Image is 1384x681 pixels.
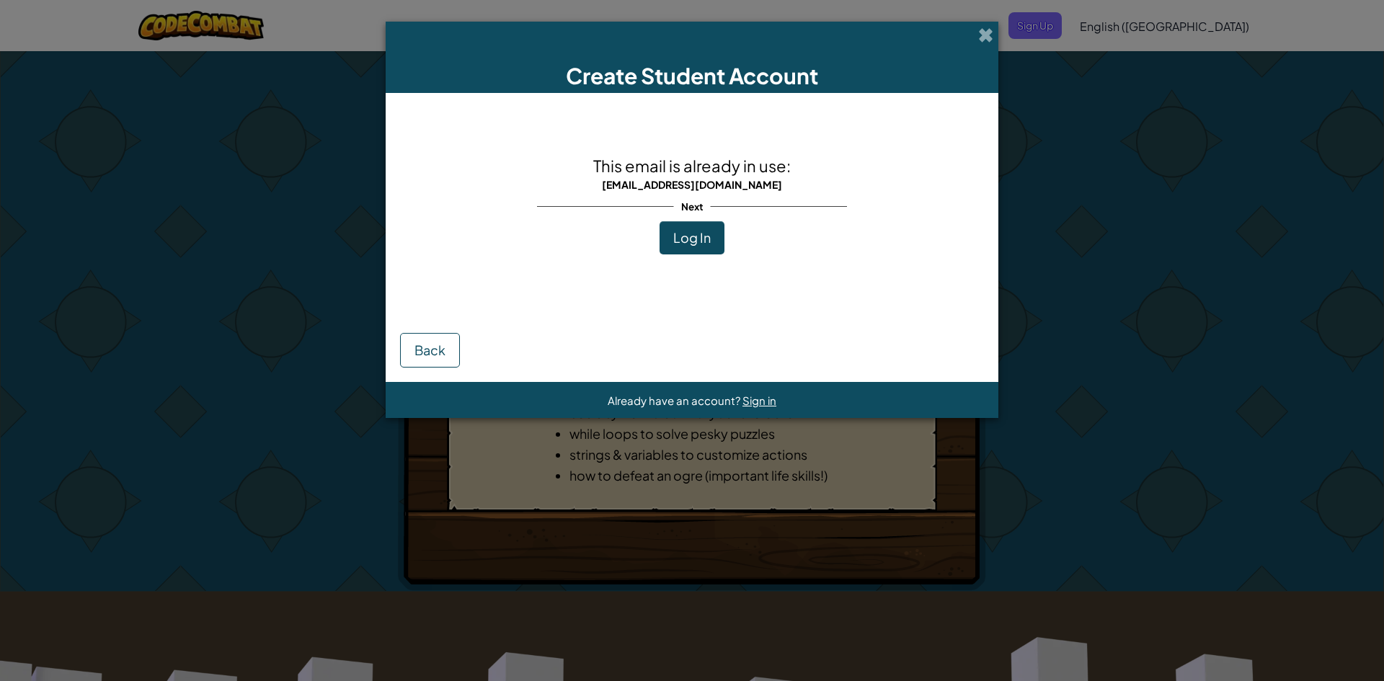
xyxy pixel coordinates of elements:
[414,342,445,358] span: Back
[602,178,782,191] span: [EMAIL_ADDRESS][DOMAIN_NAME]
[593,156,791,176] span: This email is already in use:
[673,229,711,246] span: Log In
[674,196,711,217] span: Next
[742,393,776,407] a: Sign in
[608,393,742,407] span: Already have an account?
[660,221,724,254] button: Log In
[566,62,818,89] span: Create Student Account
[400,333,460,368] button: Back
